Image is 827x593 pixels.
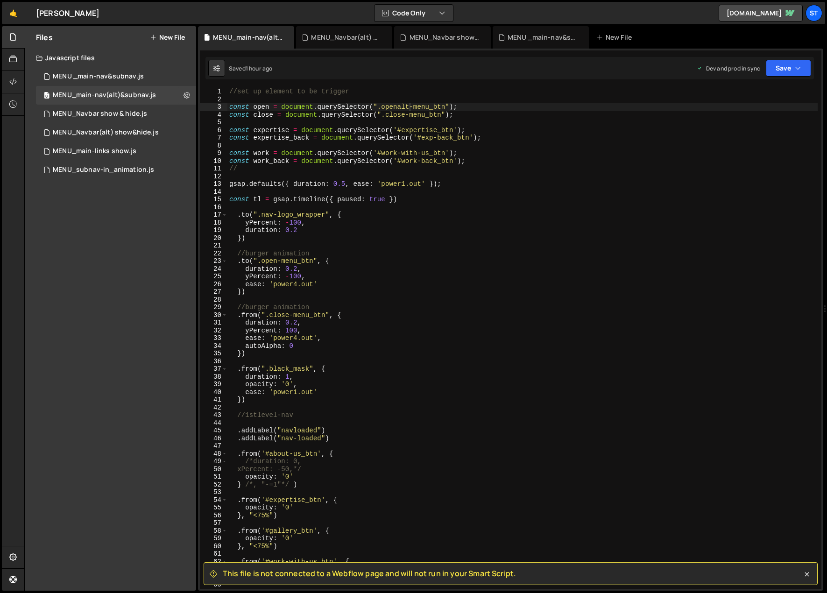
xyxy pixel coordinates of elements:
[200,226,227,234] div: 19
[2,2,25,24] a: 🤙
[719,5,803,21] a: [DOMAIN_NAME]
[200,512,227,520] div: 56
[200,519,227,527] div: 57
[53,166,154,174] div: MENU_subnav-in_animation.js
[53,91,156,99] div: MENU_main-nav(alt)&subnav.js
[200,565,227,573] div: 63
[53,72,144,81] div: MENU _main-nav&subnav.js
[200,188,227,196] div: 14
[200,165,227,173] div: 11
[200,204,227,212] div: 16
[223,568,516,579] span: This file is not connected to a Webflow page and will not run in your Smart Script.
[200,373,227,381] div: 38
[200,273,227,281] div: 25
[200,127,227,134] div: 6
[44,92,49,100] span: 0
[200,149,227,157] div: 9
[806,5,822,21] a: St
[200,404,227,412] div: 42
[200,142,227,150] div: 8
[246,64,273,72] div: 1 hour ago
[200,96,227,104] div: 2
[36,32,53,42] h2: Files
[200,581,227,589] div: 65
[200,504,227,512] div: 55
[200,103,227,111] div: 3
[200,296,227,304] div: 28
[200,435,227,443] div: 46
[200,543,227,551] div: 60
[36,7,99,19] div: [PERSON_NAME]
[200,111,227,119] div: 4
[200,466,227,473] div: 50
[200,119,227,127] div: 5
[53,110,147,118] div: MENU_Navbar show & hide.js
[200,196,227,204] div: 15
[596,33,636,42] div: New File
[697,64,760,72] div: Dev and prod in sync
[36,86,196,105] div: MENU_main-nav(alt)&subnav.js
[200,257,227,265] div: 23
[25,49,196,67] div: Javascript files
[150,34,185,41] button: New File
[200,219,227,227] div: 18
[213,33,283,42] div: MENU_main-nav(alt)&subnav.js
[200,573,227,581] div: 64
[200,334,227,342] div: 33
[200,288,227,296] div: 27
[36,142,196,161] div: 16445/44745.js
[200,88,227,96] div: 1
[36,123,196,142] div: MENU_Navbar(alt) show&hide.js
[200,173,227,181] div: 12
[200,358,227,366] div: 36
[200,311,227,319] div: 30
[200,527,227,535] div: 58
[200,304,227,311] div: 29
[200,242,227,250] div: 21
[200,281,227,289] div: 26
[229,64,272,72] div: Saved
[200,327,227,335] div: 32
[200,411,227,419] div: 43
[508,33,578,42] div: MENU _main-nav&subnav.js
[36,105,196,123] div: MENU_Navbar show & hide.js
[53,147,136,155] div: MENU_main-links show.js
[200,450,227,458] div: 48
[200,211,227,219] div: 17
[200,388,227,396] div: 40
[53,128,159,137] div: MENU_Navbar(alt) show&hide.js
[200,381,227,388] div: 39
[200,558,227,566] div: 62
[200,496,227,504] div: 54
[200,419,227,427] div: 44
[410,33,480,42] div: MENU_Navbar show & hide.js
[200,319,227,327] div: 31
[200,396,227,404] div: 41
[200,234,227,242] div: 20
[200,180,227,188] div: 13
[200,458,227,466] div: 49
[200,481,227,489] div: 52
[200,342,227,350] div: 34
[200,473,227,481] div: 51
[311,33,381,42] div: MENU_Navbar(alt) show&hide.js
[200,250,227,258] div: 22
[200,350,227,358] div: 35
[200,550,227,558] div: 61
[766,60,811,77] button: Save
[375,5,453,21] button: Code Only
[200,488,227,496] div: 53
[200,157,227,165] div: 10
[200,442,227,450] div: 47
[200,134,227,142] div: 7
[200,535,227,543] div: 59
[36,67,196,86] div: MENU _main-nav&subnav.js
[200,365,227,373] div: 37
[200,427,227,435] div: 45
[200,265,227,273] div: 24
[36,161,196,179] div: 16445/44754.js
